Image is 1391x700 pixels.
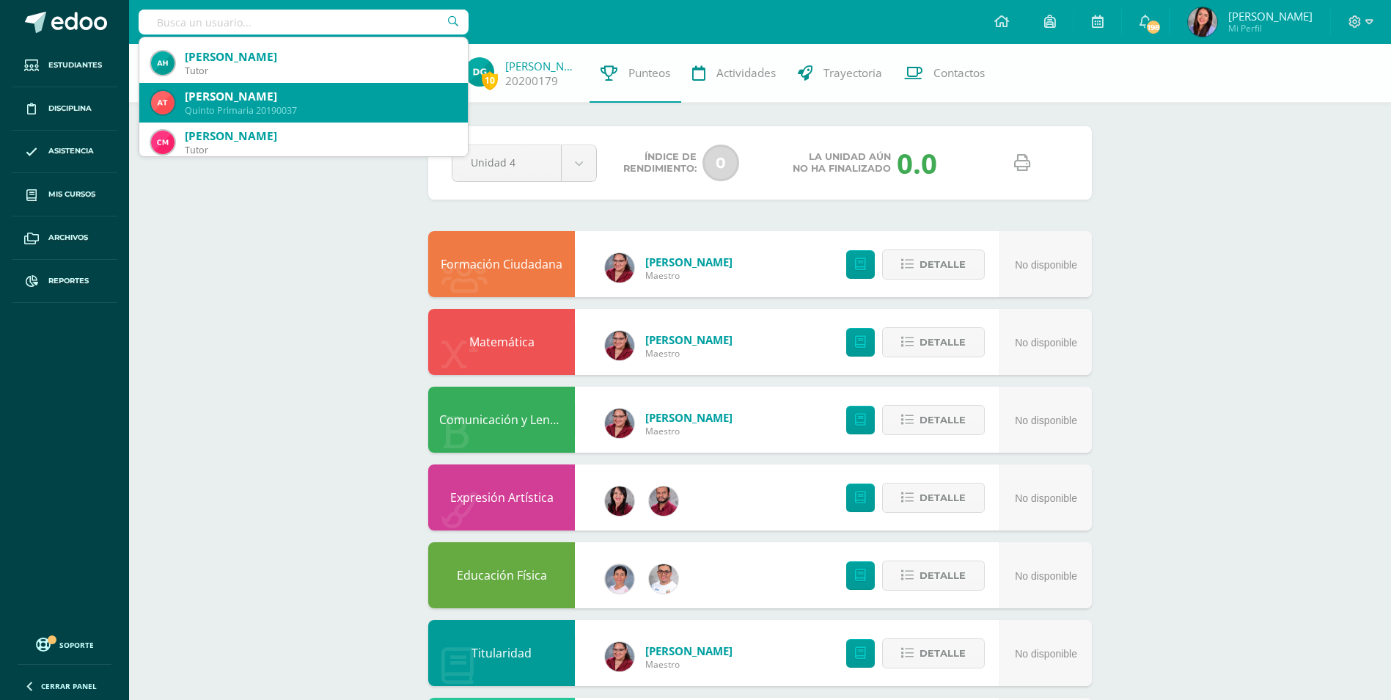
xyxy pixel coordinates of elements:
span: No disponible [1015,259,1077,271]
a: Educación Física [457,567,547,583]
span: Actividades [716,65,776,81]
span: Soporte [59,640,94,650]
img: ced593bbe059b44c48742505438c54e8.png [605,409,634,438]
span: Detalle [920,251,966,278]
button: Detalle [882,638,985,668]
a: Formación Ciudadana [441,256,562,272]
button: Detalle [882,483,985,513]
div: [PERSON_NAME] [185,49,456,65]
span: Asistencia [48,145,94,157]
span: 0 [702,145,739,181]
img: ccee569b882aa9fa941d677c02bb80b6.png [151,91,175,114]
a: Titularidad [471,645,532,661]
span: Detalle [920,562,966,589]
span: No disponible [1015,415,1077,426]
a: Mis cursos [12,173,117,216]
a: [PERSON_NAME] [645,255,733,269]
img: 72294b3bb58b0990aae885717c644a36.png [465,57,494,87]
span: Detalle [920,640,966,667]
a: Contactos [893,44,996,103]
img: cc7c0aa6b742b6ee552f0734726972eb.png [151,131,175,154]
div: Formación Ciudadana [428,231,575,297]
span: Maestro [645,269,733,282]
button: Detalle [882,327,985,357]
img: 9abbe43aaafe0ed17d550ebc90d1790c.png [605,564,634,594]
span: Mi Perfil [1228,22,1313,34]
span: Disciplina [48,103,92,114]
img: ced593bbe059b44c48742505438c54e8.png [605,331,634,360]
a: Archivos [12,216,117,260]
span: Contactos [933,65,985,81]
span: Punteos [628,65,670,81]
img: 805811bcaf86086e66a0616b189278fe.png [649,564,678,594]
div: Quinto Primaria 20190037 [185,104,456,117]
img: 1a80c2c1fcec5c1120963dc1471ed34e.png [151,51,175,75]
a: [PERSON_NAME] [505,59,579,73]
div: 0.0 [897,144,937,182]
div: Expresión Artística [428,464,575,531]
a: Trayectoria [787,44,893,103]
a: Matemática [469,334,535,350]
a: Comunicación y Lenguaje,Idioma Español [439,412,668,428]
span: 198 [1145,19,1161,35]
img: ced593bbe059b44c48742505438c54e8.png [605,253,634,282]
span: Estudiantes [48,59,102,71]
div: [PERSON_NAME] [185,89,456,104]
span: Reportes [48,275,89,287]
img: 973116c3cfe8714e39039c433039b2a3.png [1188,7,1217,37]
div: Titularidad [428,620,575,686]
span: Trayectoria [823,65,882,81]
button: Detalle [882,405,985,435]
img: 5d51c81de9bbb3fffc4019618d736967.png [649,486,678,516]
button: Detalle [882,249,985,280]
span: Detalle [920,329,966,356]
a: Unidad 4 [452,145,596,181]
span: Maestro [645,425,733,437]
span: Mis cursos [48,189,95,200]
img: ced593bbe059b44c48742505438c54e8.png [605,642,634,671]
a: Reportes [12,260,117,303]
span: Archivos [48,232,88,244]
a: 20200179 [505,73,558,89]
a: [PERSON_NAME] [645,410,733,425]
span: No disponible [1015,337,1077,349]
span: Detalle [920,406,966,434]
div: [PERSON_NAME] [185,128,456,144]
span: No disponible [1015,648,1077,660]
span: Maestro [645,658,733,671]
a: Expresión Artística [450,489,554,506]
input: Busca un usuario... [139,10,469,34]
span: La unidad aún no ha finalizado [793,151,891,175]
a: Soporte [18,634,111,654]
span: Cerrar panel [41,681,97,691]
span: [PERSON_NAME] [1228,9,1313,23]
div: Comunicación y Lenguaje,Idioma Español [428,387,575,453]
a: Estudiantes [12,44,117,87]
a: [PERSON_NAME] [645,644,733,658]
button: Detalle [882,561,985,591]
span: Detalle [920,484,966,511]
div: Tutor [185,65,456,77]
div: Educación Física [428,542,575,608]
span: 10 [482,71,498,90]
span: Maestro [645,347,733,360]
span: Índice de Rendimiento: [623,151,697,175]
a: Actividades [681,44,787,103]
a: [PERSON_NAME] [645,332,733,347]
a: Disciplina [12,87,117,131]
span: No disponible [1015,570,1077,582]
div: Matemática [428,309,575,375]
img: 97d0c8fa0986aa0795e6411a21920e60.png [605,486,634,516]
span: No disponible [1015,492,1077,504]
div: Tutor [185,144,456,156]
span: Unidad 4 [471,145,543,180]
a: Asistencia [12,131,117,174]
a: Punteos [590,44,681,103]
